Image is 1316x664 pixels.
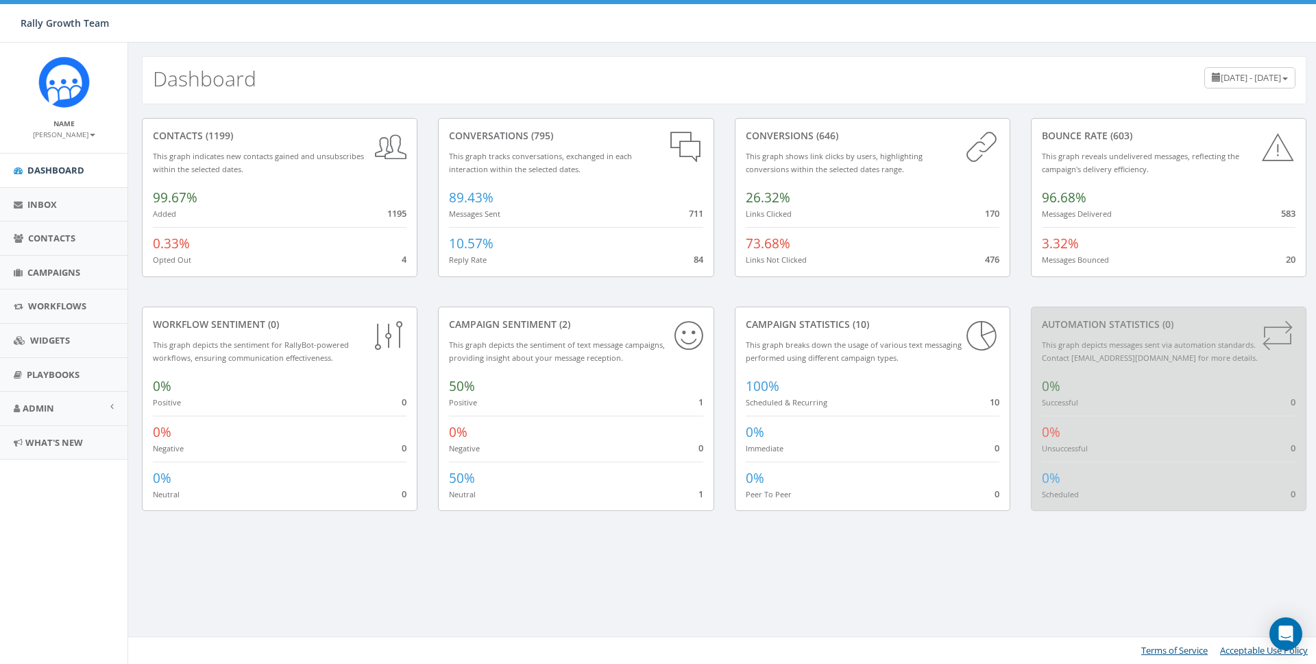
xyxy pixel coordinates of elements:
[1042,235,1079,252] span: 3.32%
[746,377,779,395] span: 100%
[1220,644,1308,656] a: Acceptable Use Policy
[21,16,109,29] span: Rally Growth Team
[449,318,703,331] div: Campaign Sentiment
[153,340,349,363] small: This graph depicts the sentiment for RallyBot-powered workflows, ensuring communication effective...
[27,368,80,381] span: Playbooks
[1108,129,1132,142] span: (603)
[698,396,703,408] span: 1
[203,129,233,142] span: (1199)
[1042,254,1109,265] small: Messages Bounced
[746,254,807,265] small: Links Not Clicked
[985,253,999,265] span: 476
[153,129,406,143] div: contacts
[449,397,477,407] small: Positive
[27,164,84,176] span: Dashboard
[990,396,999,408] span: 10
[153,469,171,487] span: 0%
[1221,71,1281,84] span: [DATE] - [DATE]
[27,266,80,278] span: Campaigns
[1042,423,1060,441] span: 0%
[995,488,999,500] span: 0
[1042,397,1078,407] small: Successful
[153,318,406,331] div: Workflow Sentiment
[449,340,665,363] small: This graph depicts the sentiment of text message campaigns, providing insight about your message ...
[153,254,191,265] small: Opted Out
[153,67,256,90] h2: Dashboard
[402,396,406,408] span: 0
[1042,469,1060,487] span: 0%
[402,442,406,454] span: 0
[1042,340,1258,363] small: This graph depicts messages sent via automation standards. Contact [EMAIL_ADDRESS][DOMAIN_NAME] f...
[30,334,70,346] span: Widgets
[1042,151,1239,174] small: This graph reveals undelivered messages, reflecting the campaign's delivery efficiency.
[746,151,923,174] small: This graph shows link clicks by users, highlighting conversions within the selected dates range.
[746,469,764,487] span: 0%
[33,128,95,140] a: [PERSON_NAME]
[850,318,869,331] span: (10)
[153,423,171,441] span: 0%
[528,129,553,142] span: (795)
[746,443,783,453] small: Immediate
[1269,617,1302,650] div: Open Intercom Messenger
[746,340,962,363] small: This graph breaks down the usage of various text messaging performed using different campaign types.
[995,442,999,454] span: 0
[449,254,487,265] small: Reply Rate
[449,209,500,219] small: Messages Sent
[449,151,632,174] small: This graph tracks conversations, exchanged in each interaction within the selected dates.
[28,300,86,312] span: Workflows
[153,397,181,407] small: Positive
[698,488,703,500] span: 1
[449,443,480,453] small: Negative
[153,235,190,252] span: 0.33%
[1291,442,1295,454] span: 0
[1281,207,1295,220] span: 583
[1042,443,1088,453] small: Unsuccessful
[25,436,83,449] span: What's New
[694,253,703,265] span: 84
[33,130,95,139] small: [PERSON_NAME]
[746,397,827,407] small: Scheduled & Recurring
[1141,644,1208,656] a: Terms of Service
[449,129,703,143] div: conversations
[1042,318,1295,331] div: Automation Statistics
[402,488,406,500] span: 0
[402,253,406,265] span: 4
[1042,209,1112,219] small: Messages Delivered
[1291,488,1295,500] span: 0
[746,489,792,499] small: Peer To Peer
[1160,318,1173,331] span: (0)
[746,189,790,206] span: 26.32%
[153,151,364,174] small: This graph indicates new contacts gained and unsubscribes within the selected dates.
[746,129,999,143] div: conversions
[27,198,57,211] span: Inbox
[746,209,792,219] small: Links Clicked
[449,423,467,441] span: 0%
[746,235,790,252] span: 73.68%
[557,318,570,331] span: (2)
[153,489,180,499] small: Neutral
[1291,396,1295,408] span: 0
[449,189,493,206] span: 89.43%
[689,207,703,220] span: 711
[38,56,90,108] img: Icon_1.png
[698,442,703,454] span: 0
[1042,489,1079,499] small: Scheduled
[153,209,176,219] small: Added
[1042,189,1086,206] span: 96.68%
[449,377,475,395] span: 50%
[449,235,493,252] span: 10.57%
[1042,129,1295,143] div: Bounce Rate
[153,377,171,395] span: 0%
[387,207,406,220] span: 1195
[153,443,184,453] small: Negative
[746,318,999,331] div: Campaign Statistics
[28,232,75,244] span: Contacts
[153,189,197,206] span: 99.67%
[265,318,279,331] span: (0)
[23,402,54,414] span: Admin
[746,423,764,441] span: 0%
[53,119,75,128] small: Name
[1286,253,1295,265] span: 20
[985,207,999,220] span: 170
[449,489,476,499] small: Neutral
